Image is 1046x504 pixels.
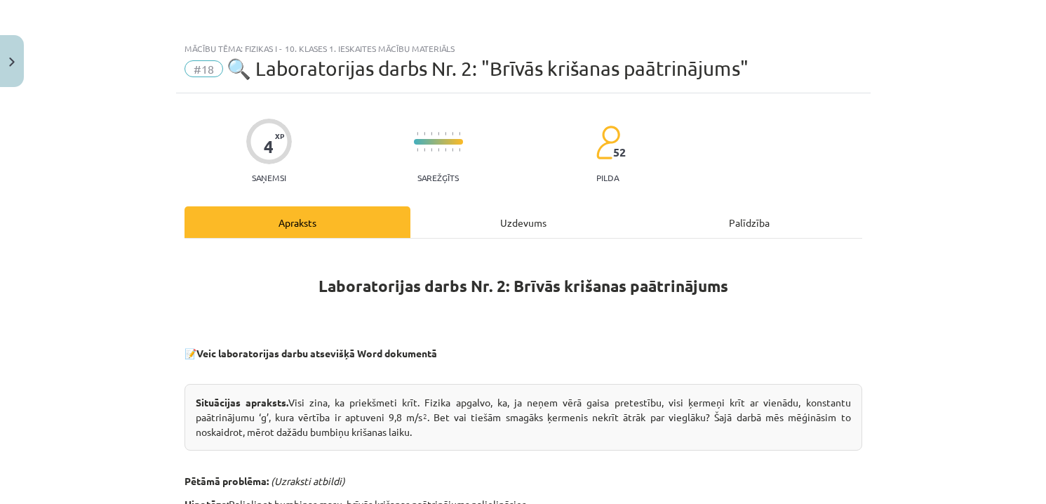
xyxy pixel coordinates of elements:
[9,58,15,67] img: icon-close-lesson-0947bae3869378f0d4975bcd49f059093ad1ed9edebbc8119c70593378902aed.svg
[271,475,345,487] em: (Uzraksti atbildi)
[431,148,432,152] img: icon-short-line-57e1e144782c952c97e751825c79c345078a6d821885a25fce030b3d8c18986b.svg
[596,125,620,160] img: students-c634bb4e5e11cddfef0936a35e636f08e4e9abd3cc4e673bd6f9a4125e45ecb1.svg
[452,148,453,152] img: icon-short-line-57e1e144782c952c97e751825c79c345078a6d821885a25fce030b3d8c18986b.svg
[423,411,427,421] sup: 2
[185,475,269,487] strong: Pētāmā problēma:
[185,384,862,451] div: Visi zina, ka priekšmeti krīt. Fizika apgalvo, ka, ja neņem vērā gaisa pretestību, visi ķermeņi k...
[410,206,636,238] div: Uzdevums
[417,148,418,152] img: icon-short-line-57e1e144782c952c97e751825c79c345078a6d821885a25fce030b3d8c18986b.svg
[431,132,432,135] img: icon-short-line-57e1e144782c952c97e751825c79c345078a6d821885a25fce030b3d8c18986b.svg
[424,148,425,152] img: icon-short-line-57e1e144782c952c97e751825c79c345078a6d821885a25fce030b3d8c18986b.svg
[227,57,749,80] span: 🔍 Laboratorijas darbs Nr. 2: "Brīvās krišanas paātrinājums"
[246,173,292,183] p: Saņemsi
[417,173,459,183] p: Sarežģīts
[185,60,223,77] span: #18
[438,132,439,135] img: icon-short-line-57e1e144782c952c97e751825c79c345078a6d821885a25fce030b3d8c18986b.svg
[636,206,862,238] div: Palīdzība
[196,396,288,409] strong: Situācijas apraksts.
[459,148,460,152] img: icon-short-line-57e1e144782c952c97e751825c79c345078a6d821885a25fce030b3d8c18986b.svg
[424,132,425,135] img: icon-short-line-57e1e144782c952c97e751825c79c345078a6d821885a25fce030b3d8c18986b.svg
[275,132,284,140] span: XP
[196,347,437,359] strong: Veic laboratorijas darbu atsevišķā Word dokumentā
[459,132,460,135] img: icon-short-line-57e1e144782c952c97e751825c79c345078a6d821885a25fce030b3d8c18986b.svg
[613,146,626,159] span: 52
[185,346,862,376] p: 📝
[596,173,619,183] p: pilda
[445,132,446,135] img: icon-short-line-57e1e144782c952c97e751825c79c345078a6d821885a25fce030b3d8c18986b.svg
[185,44,862,53] div: Mācību tēma: Fizikas i - 10. klases 1. ieskaites mācību materiāls
[185,206,410,238] div: Apraksts
[264,137,274,157] div: 4
[417,132,418,135] img: icon-short-line-57e1e144782c952c97e751825c79c345078a6d821885a25fce030b3d8c18986b.svg
[445,148,446,152] img: icon-short-line-57e1e144782c952c97e751825c79c345078a6d821885a25fce030b3d8c18986b.svg
[452,132,453,135] img: icon-short-line-57e1e144782c952c97e751825c79c345078a6d821885a25fce030b3d8c18986b.svg
[438,148,439,152] img: icon-short-line-57e1e144782c952c97e751825c79c345078a6d821885a25fce030b3d8c18986b.svg
[319,276,728,296] strong: Laboratorijas darbs Nr. 2: Brīvās krišanas paātrinājums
